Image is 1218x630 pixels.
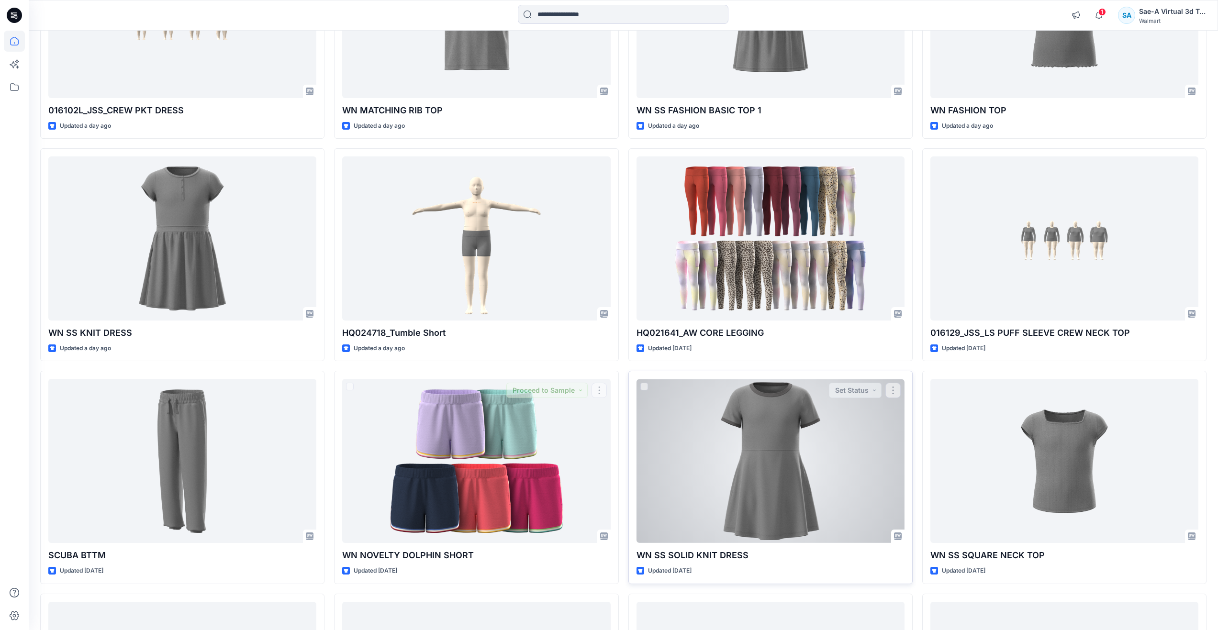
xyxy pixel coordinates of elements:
[1139,6,1206,17] div: Sae-A Virtual 3d Team
[1118,7,1135,24] div: SA
[342,549,610,562] p: WN NOVELTY DOLPHIN SHORT
[48,156,316,321] a: WN SS KNIT DRESS
[48,104,316,117] p: 016102L_JSS_CREW PKT DRESS
[60,121,111,131] p: Updated a day ago
[637,326,905,340] p: HQ021641_AW CORE LEGGING
[930,549,1198,562] p: WN SS SQUARE NECK TOP
[942,566,985,576] p: Updated [DATE]
[930,326,1198,340] p: 016129_JSS_LS PUFF SLEEVE CREW NECK TOP
[637,104,905,117] p: WN SS FASHION BASIC TOP 1
[48,326,316,340] p: WN SS KNIT DRESS
[342,326,610,340] p: HQ024718_Tumble Short
[1139,17,1206,24] div: Walmart
[942,343,985,354] p: Updated [DATE]
[1098,8,1106,16] span: 1
[342,104,610,117] p: WN MATCHING RIB TOP
[930,156,1198,321] a: 016129_JSS_LS PUFF SLEEVE CREW NECK TOP
[354,566,397,576] p: Updated [DATE]
[637,379,905,543] a: WN SS SOLID KNIT DRESS
[48,549,316,562] p: SCUBA BTTM
[342,156,610,321] a: HQ024718_Tumble Short
[930,104,1198,117] p: WN FASHION TOP
[354,121,405,131] p: Updated a day ago
[930,379,1198,543] a: WN SS SQUARE NECK TOP
[648,343,692,354] p: Updated [DATE]
[342,379,610,543] a: WN NOVELTY DOLPHIN SHORT
[60,566,103,576] p: Updated [DATE]
[648,121,699,131] p: Updated a day ago
[942,121,993,131] p: Updated a day ago
[637,156,905,321] a: HQ021641_AW CORE LEGGING
[637,549,905,562] p: WN SS SOLID KNIT DRESS
[648,566,692,576] p: Updated [DATE]
[60,343,111,354] p: Updated a day ago
[48,379,316,543] a: SCUBA BTTM
[354,343,405,354] p: Updated a day ago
